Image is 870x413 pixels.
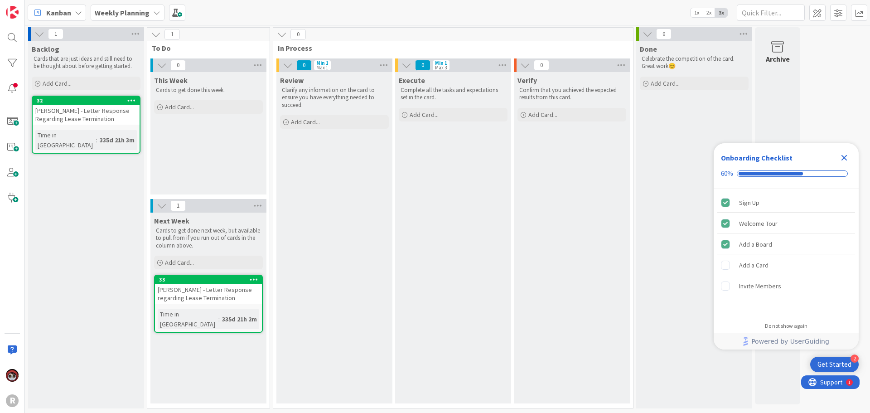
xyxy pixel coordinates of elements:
div: Max 3 [435,65,447,70]
span: Kanban [46,7,71,18]
div: 33[PERSON_NAME] - Letter Response regarding Lease Termination [155,276,262,304]
div: Footer [714,333,859,350]
div: Time in [GEOGRAPHIC_DATA] [35,130,96,150]
div: Add a Card [739,260,768,271]
div: Welcome Tour is complete. [717,214,855,233]
div: [PERSON_NAME] - Letter Response Regarding Lease Termination [33,105,140,125]
span: 1 [170,200,186,211]
span: Add Card... [165,258,194,267]
span: 😊 [668,62,676,70]
div: 60% [721,170,733,178]
img: Visit kanbanzone.com [6,6,19,19]
div: Checklist progress: 60% [721,170,851,178]
div: Close Checklist [837,151,851,165]
span: In Process [278,44,622,53]
div: Max 1 [316,65,328,70]
div: 33 [159,277,262,283]
p: Cards to get done next week, but available to pull from if you run out of cards in the column above. [156,227,261,249]
span: 0 [296,60,312,71]
div: Min 1 [435,61,447,65]
span: Powered by UserGuiding [751,336,829,347]
p: Complete all the tasks and expectations set in the card. [401,87,506,102]
div: Time in [GEOGRAPHIC_DATA] [158,309,218,329]
span: Add Card... [291,118,320,126]
span: : [96,135,97,145]
span: Add Card... [410,111,439,119]
div: Add a Board [739,239,772,250]
span: Backlog [32,44,59,53]
div: Get Started [817,360,851,369]
div: Checklist items [714,189,859,316]
div: Min 1 [316,61,329,65]
span: Support [19,1,41,12]
div: Add a Card is incomplete. [717,255,855,275]
div: Welcome Tour [739,218,778,229]
span: This Week [154,76,188,85]
span: Add Card... [651,79,680,87]
div: [PERSON_NAME] - Letter Response regarding Lease Termination [155,284,262,304]
div: 335d 21h 3m [97,135,137,145]
div: 32 [37,97,140,104]
span: 0 [290,29,306,40]
div: Invite Members is incomplete. [717,276,855,296]
a: 32[PERSON_NAME] - Letter Response Regarding Lease TerminationTime in [GEOGRAPHIC_DATA]:335d 21h 3m [32,96,140,154]
span: 0 [170,60,186,71]
span: Verify [517,76,537,85]
span: 1x [691,8,703,17]
p: Cards that are just ideas and still need to be thought about before getting started. [34,55,139,70]
div: 1 [47,4,49,11]
span: Review [280,76,304,85]
div: Invite Members [739,281,781,292]
a: Powered by UserGuiding [718,333,854,350]
p: Cards to get done this week. [156,87,261,94]
img: JS [6,369,19,382]
div: Open Get Started checklist, remaining modules: 2 [810,357,859,372]
div: Checklist Container [714,143,859,350]
span: To Do [152,44,258,53]
span: Execute [399,76,425,85]
span: Add Card... [43,79,72,87]
span: Next Week [154,216,189,225]
span: Done [640,44,657,53]
span: Add Card... [528,111,557,119]
p: Confirm that you achieved the expected results from this card. [519,87,624,102]
span: 2x [703,8,715,17]
a: 33[PERSON_NAME] - Letter Response regarding Lease TerminationTime in [GEOGRAPHIC_DATA]:335d 21h 2m [154,275,263,333]
div: 33 [155,276,262,284]
div: 32 [33,97,140,105]
p: Clarify any information on the card to ensure you have everything needed to succeed. [282,87,387,109]
b: Weekly Planning [95,8,150,17]
span: 1 [48,29,63,39]
div: Archive [766,53,790,64]
div: R [6,394,19,407]
span: 1 [164,29,180,40]
span: Add Card... [165,103,194,111]
span: 3x [715,8,727,17]
span: 0 [534,60,549,71]
div: Add a Board is complete. [717,234,855,254]
p: Celebrate the competition of the card. Great work [642,55,747,70]
span: 0 [415,60,430,71]
span: : [218,314,220,324]
div: 2 [851,355,859,363]
div: Onboarding Checklist [721,152,793,163]
div: Sign Up [739,197,759,208]
div: 32[PERSON_NAME] - Letter Response Regarding Lease Termination [33,97,140,125]
input: Quick Filter... [737,5,805,21]
div: Do not show again [765,322,807,330]
span: 0 [656,29,672,39]
div: Sign Up is complete. [717,193,855,213]
div: 335d 21h 2m [220,314,259,324]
